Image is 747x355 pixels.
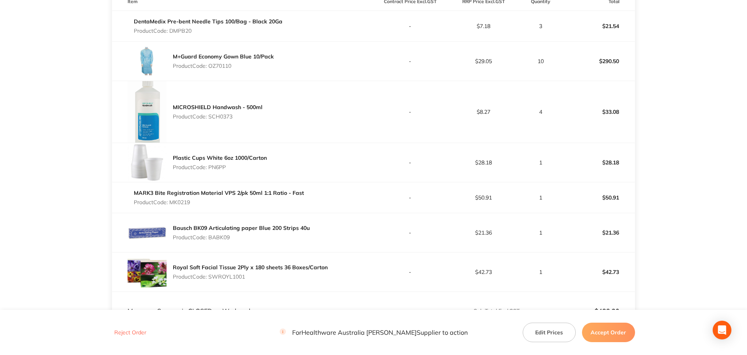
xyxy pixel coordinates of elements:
[173,63,274,69] p: Product Code: OZ70110
[520,109,561,115] p: 4
[562,188,635,207] p: $50.91
[173,234,310,240] p: Product Code: BABK09
[374,194,447,201] p: -
[173,224,310,231] a: Bausch BK09 Articulating paper Blue 200 Strips 40u
[520,23,561,29] p: 3
[128,81,167,143] img: amVnYXNwdg
[374,58,447,64] p: -
[523,323,576,342] button: Edit Prices
[134,189,304,196] a: MARK3 Bite Registration Material VPS 2/pk 50ml 1:1 Ratio - Fast
[520,269,561,275] p: 1
[520,307,619,314] p: $488.30
[374,159,447,166] p: -
[374,230,447,236] p: -
[173,113,263,120] p: Product Code: SCH0373
[562,52,635,71] p: $290.50
[173,164,267,170] p: Product Code: PN6PP
[520,159,561,166] p: 1
[562,102,635,121] p: $33.08
[173,104,263,111] a: MICROSHIELD Handwash - 500ml
[374,269,447,275] p: -
[562,17,635,35] p: $21.54
[562,263,635,281] p: $42.73
[447,23,520,29] p: $7.18
[112,291,373,315] td: Message: Surgery is CLOSED on Wednesdays
[447,269,520,275] p: $42.73
[128,253,167,291] img: bGJ1azRzcw
[134,199,304,205] p: Product Code: MK0219
[520,230,561,236] p: 1
[447,109,520,115] p: $8.27
[374,23,447,29] p: -
[562,223,635,242] p: $21.36
[713,321,731,339] div: Open Intercom Messenger
[134,28,282,34] p: Product Code: DMPB20
[447,58,520,64] p: $29.05
[520,194,561,201] p: 1
[128,42,167,81] img: MDZyOWVpeQ
[112,329,149,336] button: Reject Order
[173,53,274,60] a: M+Guard Economy Gown Blue 10/Pack
[128,143,167,182] img: ZmZ4cm5vOA
[374,109,447,115] p: -
[173,264,328,271] a: Royal Soft Facial Tissue 2Ply x 180 sheets 36 Boxes/Carton
[447,159,520,166] p: $28.18
[582,323,635,342] button: Accept Order
[173,154,267,161] a: Plastic Cups White 6oz 1000/Carton
[374,308,520,314] p: Sub Total Excl. GST
[173,274,328,280] p: Product Code: SWROYL1001
[447,194,520,201] p: $50.91
[134,18,282,25] a: DentaMedix Pre-bent Needle Tips 100/Bag - Black 20Ga
[447,230,520,236] p: $21.36
[280,329,468,336] p: For Healthware Australia [PERSON_NAME] Supplier to action
[128,213,167,252] img: Ynp2bXZsOA
[562,153,635,172] p: $28.18
[520,58,561,64] p: 10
